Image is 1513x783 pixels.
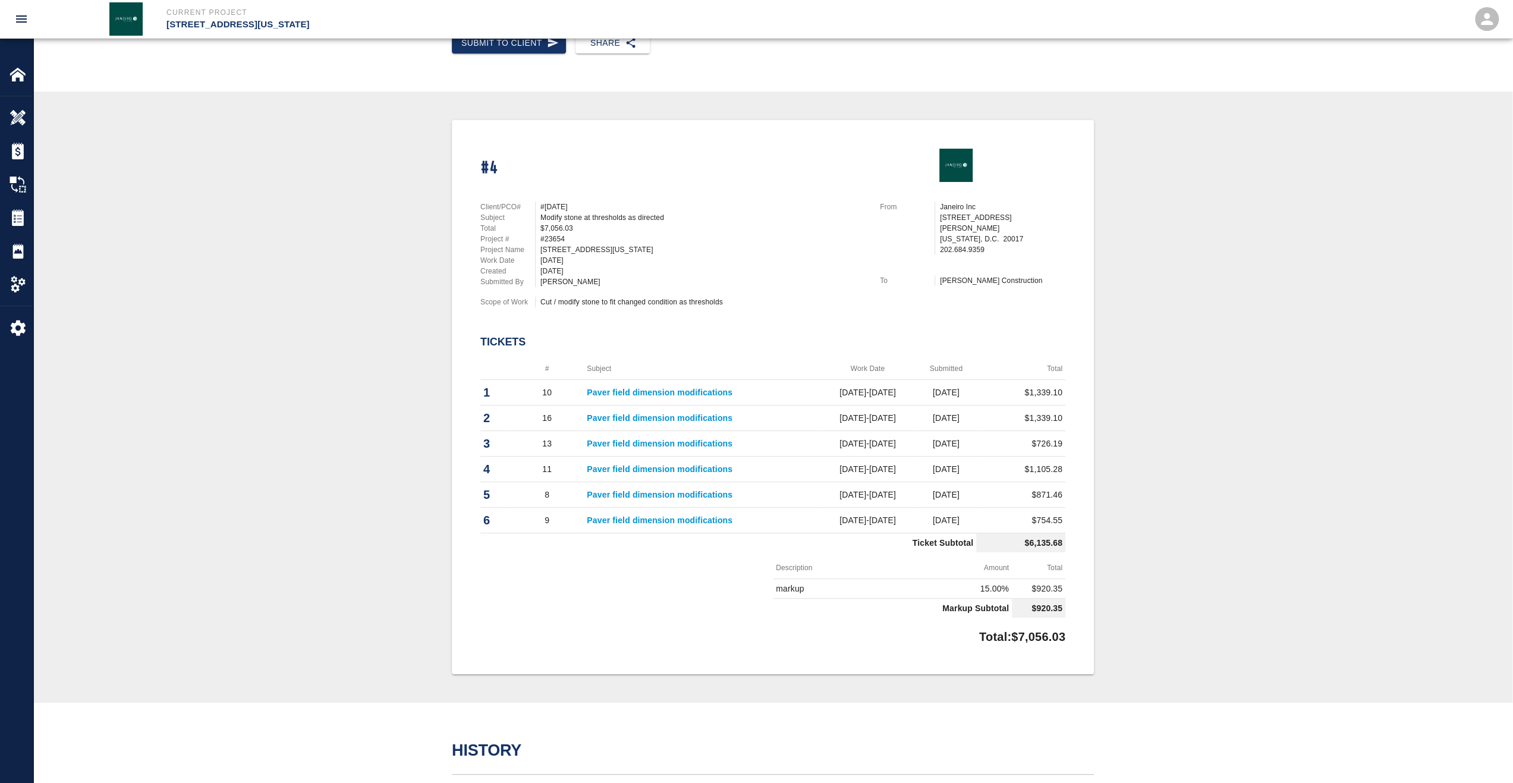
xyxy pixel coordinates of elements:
[480,223,535,234] p: Total
[483,383,507,401] p: 1
[540,255,866,266] div: [DATE]
[480,234,535,244] p: Project #
[540,202,866,212] div: #[DATE]
[916,431,976,457] td: [DATE]
[916,457,976,482] td: [DATE]
[773,579,892,599] td: markup
[940,212,1065,244] p: [STREET_ADDRESS][PERSON_NAME] [US_STATE], D.C. 20017
[976,380,1065,405] td: $1,339.10
[510,380,584,405] td: 10
[483,460,507,478] p: 4
[510,405,584,431] td: 16
[892,557,1012,579] th: Amount
[976,358,1065,380] th: Total
[540,297,866,307] div: Cut / modify stone to fit changed condition as thresholds
[480,212,535,223] p: Subject
[587,515,732,525] a: Paver field dimension modifications
[979,622,1065,646] p: Total: $7,056.03
[587,388,732,397] a: Paver field dimension modifications
[587,490,732,499] a: Paver field dimension modifications
[940,244,1065,255] p: 202.684.9359
[480,297,535,307] p: Scope of Work
[587,439,732,448] a: Paver field dimension modifications
[109,2,143,36] img: Janeiro Inc
[480,244,535,255] p: Project Name
[916,358,976,380] th: Submitted
[819,358,916,380] th: Work Date
[575,32,650,54] button: Share
[483,511,507,529] p: 6
[1012,599,1065,618] td: $920.35
[480,266,535,276] p: Created
[916,508,976,533] td: [DATE]
[880,202,935,212] p: From
[540,244,866,255] div: [STREET_ADDRESS][US_STATE]
[819,508,916,533] td: [DATE]-[DATE]
[976,431,1065,457] td: $726.19
[773,599,1012,618] td: Markup Subtotal
[1012,579,1065,599] td: $920.35
[452,32,566,54] button: Submit to Client
[540,223,866,234] div: $7,056.03
[587,413,732,423] a: Paver field dimension modifications
[452,741,1094,760] h2: History
[480,336,1065,349] h2: Tickets
[819,405,916,431] td: [DATE]-[DATE]
[976,405,1065,431] td: $1,339.10
[584,358,819,380] th: Subject
[773,557,892,579] th: Description
[880,275,935,286] p: To
[540,266,866,276] div: [DATE]
[976,508,1065,533] td: $754.55
[480,202,535,212] p: Client/PCO#
[916,380,976,405] td: [DATE]
[7,5,36,33] button: open drawer
[510,358,584,380] th: #
[819,431,916,457] td: [DATE]-[DATE]
[540,212,866,223] div: Modify stone at thresholds as directed
[939,149,973,182] img: Janeiro Inc
[483,435,507,452] p: 3
[510,457,584,482] td: 11
[166,18,821,32] p: [STREET_ADDRESS][US_STATE]
[480,276,535,287] p: Submitted By
[166,7,821,18] p: Current Project
[819,380,916,405] td: [DATE]-[DATE]
[480,255,535,266] p: Work Date
[480,158,498,178] h1: #4
[510,431,584,457] td: 13
[916,405,976,431] td: [DATE]
[587,464,732,474] a: Paver field dimension modifications
[1012,557,1065,579] th: Total
[916,482,976,508] td: [DATE]
[976,457,1065,482] td: $1,105.28
[976,482,1065,508] td: $871.46
[940,202,1065,212] p: Janeiro Inc
[510,482,584,508] td: 8
[976,533,1065,553] td: $6,135.68
[510,508,584,533] td: 9
[819,457,916,482] td: [DATE]-[DATE]
[540,276,866,287] div: [PERSON_NAME]
[483,486,507,504] p: 5
[819,482,916,508] td: [DATE]-[DATE]
[540,234,866,244] div: #23654
[940,275,1065,286] p: [PERSON_NAME] Construction
[892,579,1012,599] td: 15.00%
[483,409,507,427] p: 2
[1454,726,1513,783] iframe: Chat Widget
[480,533,976,553] td: Ticket Subtotal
